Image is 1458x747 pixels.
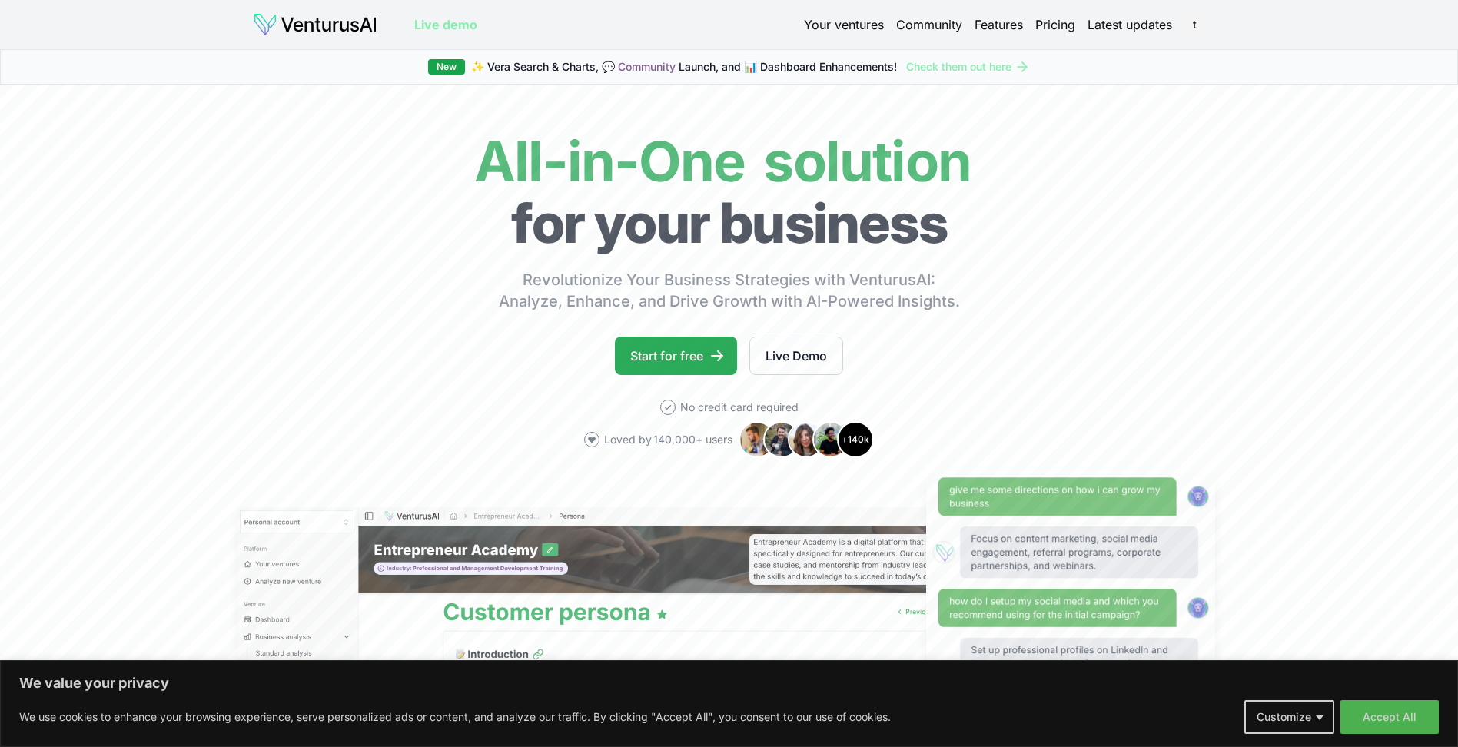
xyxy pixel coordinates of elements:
a: Check them out here [906,59,1030,75]
a: Live demo [414,15,477,34]
a: Features [975,15,1023,34]
span: t [1183,12,1207,37]
button: Accept All [1340,700,1439,734]
a: Your ventures [804,15,884,34]
span: ✨ Vera Search & Charts, 💬 Launch, and 📊 Dashboard Enhancements! [471,59,897,75]
a: Start for free [615,337,737,375]
a: Community [618,60,676,73]
a: Community [896,15,962,34]
a: Latest updates [1088,15,1172,34]
p: We use cookies to enhance your browsing experience, serve personalized ads or content, and analyz... [19,708,891,726]
a: Pricing [1035,15,1075,34]
button: t [1184,14,1206,35]
a: Live Demo [749,337,843,375]
img: Avatar 4 [812,421,849,458]
p: We value your privacy [19,674,1439,692]
img: Avatar 3 [788,421,825,458]
img: logo [253,12,377,37]
img: Avatar 1 [739,421,775,458]
div: New [428,59,465,75]
button: Customize [1244,700,1334,734]
img: Avatar 2 [763,421,800,458]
